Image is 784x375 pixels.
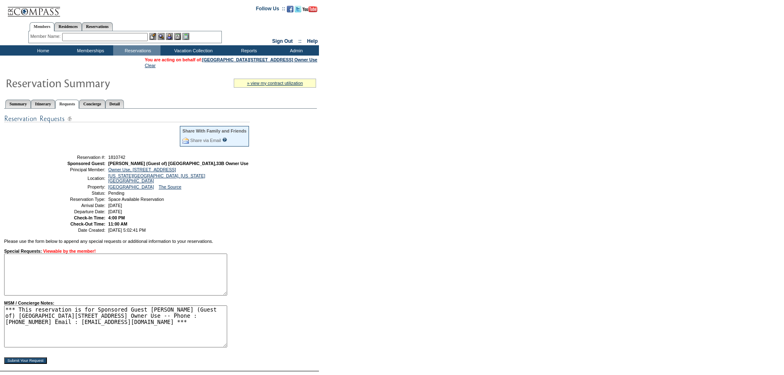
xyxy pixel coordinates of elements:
[4,114,250,124] img: Special Requests
[298,38,302,44] span: ::
[287,8,293,13] a: Become our fan on Facebook
[66,45,113,56] td: Memberships
[19,45,66,56] td: Home
[272,45,319,56] td: Admin
[145,57,317,62] span: You are acting on behalf of:
[47,173,105,183] td: Location:
[4,305,227,347] textarea: *** This reservation is for Sponsored Guest [PERSON_NAME] (Guest of) [GEOGRAPHIC_DATA][STREET_ADD...
[108,184,154,189] a: [GEOGRAPHIC_DATA]
[30,22,55,31] a: Members
[5,75,170,91] img: Reservaton Summary
[47,203,105,208] td: Arrival Date:
[158,33,165,40] img: View
[295,8,301,13] a: Follow us on Twitter
[161,45,224,56] td: Vacation Collection
[145,63,156,68] a: Clear
[182,128,247,133] div: Share With Family and Friends
[247,81,303,86] a: » view my contract utilization
[302,6,317,12] img: Subscribe to our YouTube Channel
[108,203,122,208] span: [DATE]
[149,33,156,40] img: b_edit.gif
[4,249,42,254] strong: Special Requests:
[302,8,317,13] a: Subscribe to our YouTube Channel
[70,221,105,226] strong: Check-Out Time:
[287,6,293,12] img: Become our fan on Facebook
[108,228,146,233] span: [DATE] 5:02:41 PM
[55,100,79,109] a: Requests
[295,6,301,12] img: Follow us on Twitter
[190,138,221,143] a: Share via Email
[108,191,124,196] span: Pending
[108,197,164,202] span: Space Available Reservation
[108,173,205,183] a: [US_STATE][GEOGRAPHIC_DATA], [US_STATE][GEOGRAPHIC_DATA]
[224,45,272,56] td: Reports
[47,228,105,233] td: Date Created:
[47,191,105,196] td: Status:
[105,100,124,108] a: Detail
[108,167,176,172] a: Owner Use, [STREET_ADDRESS]
[272,38,293,44] a: Sign Out
[222,137,227,142] input: What is this?
[47,197,105,202] td: Reservation Type:
[108,161,249,166] span: [PERSON_NAME] (Guest of) [GEOGRAPHIC_DATA],33B Owner Use
[82,22,113,31] a: Reservations
[256,5,285,15] td: Follow Us ::
[43,249,96,254] span: Viewable by the member!
[31,100,55,108] a: Itinerary
[108,209,122,214] span: [DATE]
[47,184,105,189] td: Property:
[113,45,161,56] td: Reservations
[108,155,126,160] span: 1810742
[54,22,82,31] a: Residences
[108,221,127,226] span: 11:00 AM
[166,33,173,40] img: Impersonate
[74,215,105,220] strong: Check-In Time:
[5,100,31,108] a: Summary
[108,215,125,220] span: 4:00 PM
[67,161,105,166] strong: Sponsored Guest:
[159,184,181,189] a: The Source
[30,33,62,40] div: Member Name:
[47,155,105,160] td: Reservation #:
[202,57,317,62] a: [GEOGRAPHIC_DATA][STREET_ADDRESS] Owner Use
[182,33,189,40] img: b_calculator.gif
[174,33,181,40] img: Reservations
[307,38,318,44] a: Help
[4,357,47,364] input: Submit Your Request
[47,167,105,172] td: Principal Member:
[79,100,105,108] a: Concierge
[47,209,105,214] td: Departure Date:
[4,239,213,244] span: Please use the form below to append any special requests or additional information to your reserv...
[4,300,227,348] strong: MSM / Concierge Notes:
